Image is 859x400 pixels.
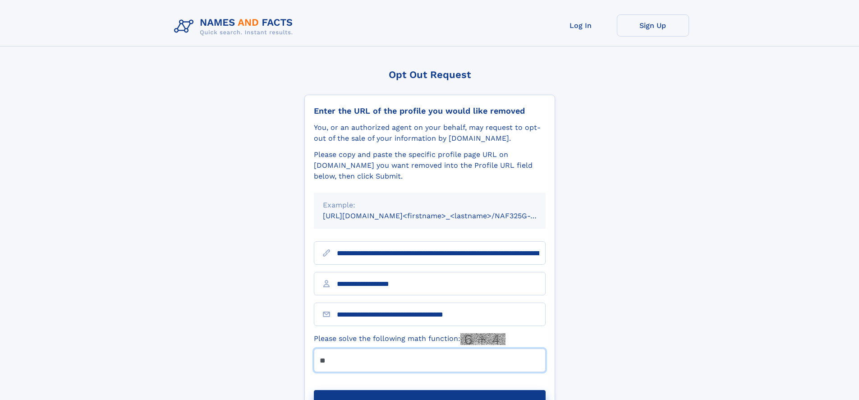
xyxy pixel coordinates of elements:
[304,69,555,80] div: Opt Out Request
[545,14,617,37] a: Log In
[617,14,689,37] a: Sign Up
[170,14,300,39] img: Logo Names and Facts
[314,333,505,345] label: Please solve the following math function:
[314,122,546,144] div: You, or an authorized agent on your behalf, may request to opt-out of the sale of your informatio...
[323,211,563,220] small: [URL][DOMAIN_NAME]<firstname>_<lastname>/NAF325G-xxxxxxxx
[314,149,546,182] div: Please copy and paste the specific profile page URL on [DOMAIN_NAME] you want removed into the Pr...
[323,200,537,211] div: Example:
[314,106,546,116] div: Enter the URL of the profile you would like removed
